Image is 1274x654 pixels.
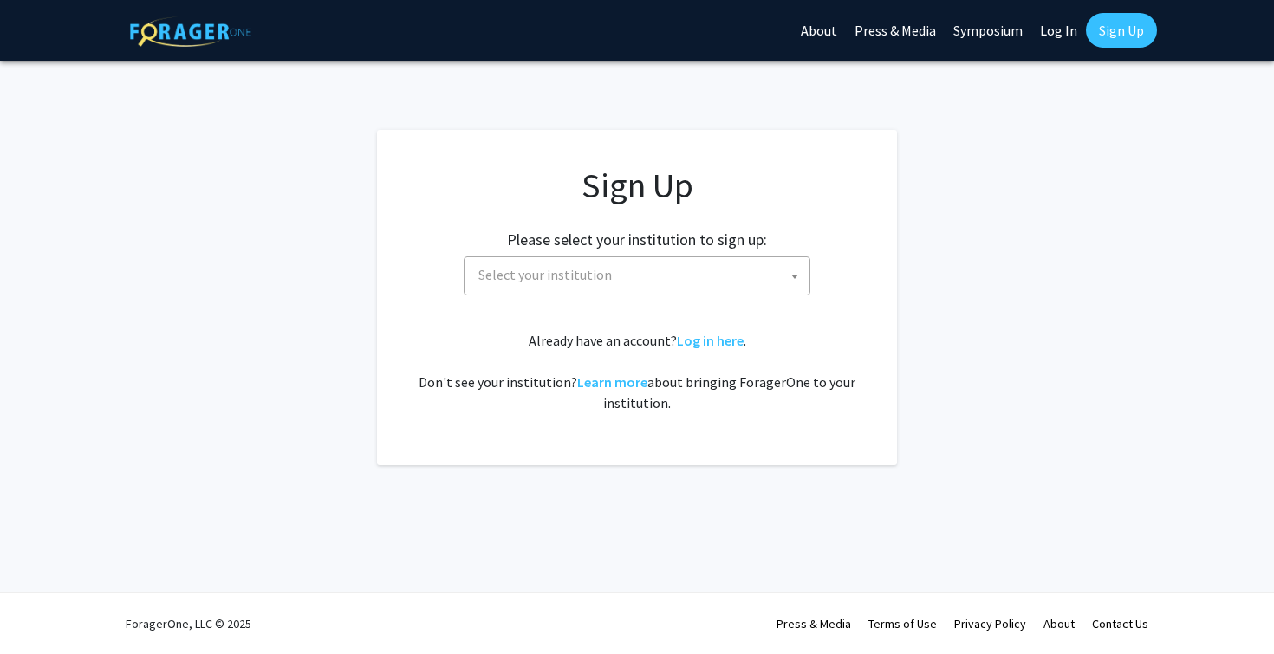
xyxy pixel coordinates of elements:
[868,616,937,631] a: Terms of Use
[471,257,809,293] span: Select your institution
[412,330,862,413] div: Already have an account? . Don't see your institution? about bringing ForagerOne to your institut...
[126,593,251,654] div: ForagerOne, LLC © 2025
[1086,13,1157,48] a: Sign Up
[1043,616,1075,631] a: About
[577,373,647,391] a: Learn more about bringing ForagerOne to your institution
[464,256,810,295] span: Select your institution
[677,332,744,349] a: Log in here
[777,616,851,631] a: Press & Media
[412,165,862,206] h1: Sign Up
[507,230,767,249] h2: Please select your institution to sign up:
[130,16,251,47] img: ForagerOne Logo
[1092,616,1148,631] a: Contact Us
[478,266,612,283] span: Select your institution
[954,616,1026,631] a: Privacy Policy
